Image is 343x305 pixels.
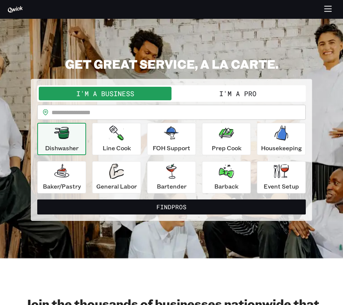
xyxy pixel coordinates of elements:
[257,123,306,155] button: Housekeeping
[147,123,196,155] button: FOH Support
[103,143,131,152] p: Line Cook
[96,182,137,191] p: General Labor
[257,161,306,193] button: Event Setup
[37,123,86,155] button: Dishwasher
[212,143,241,152] p: Prep Cook
[214,182,238,191] p: Barback
[43,182,81,191] p: Baker/Pastry
[157,182,187,191] p: Bartender
[171,87,304,100] button: I'm a Pro
[92,161,141,193] button: General Labor
[45,143,79,152] p: Dishwasher
[202,123,251,155] button: Prep Cook
[202,161,251,193] button: Barback
[39,87,171,100] button: I'm a Business
[37,161,86,193] button: Baker/Pastry
[37,199,306,214] button: FindPros
[153,143,190,152] p: FOH Support
[261,143,302,152] p: Housekeeping
[92,123,141,155] button: Line Cook
[147,161,196,193] button: Bartender
[31,56,312,71] h2: GET GREAT SERVICE, A LA CARTE.
[264,182,299,191] p: Event Setup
